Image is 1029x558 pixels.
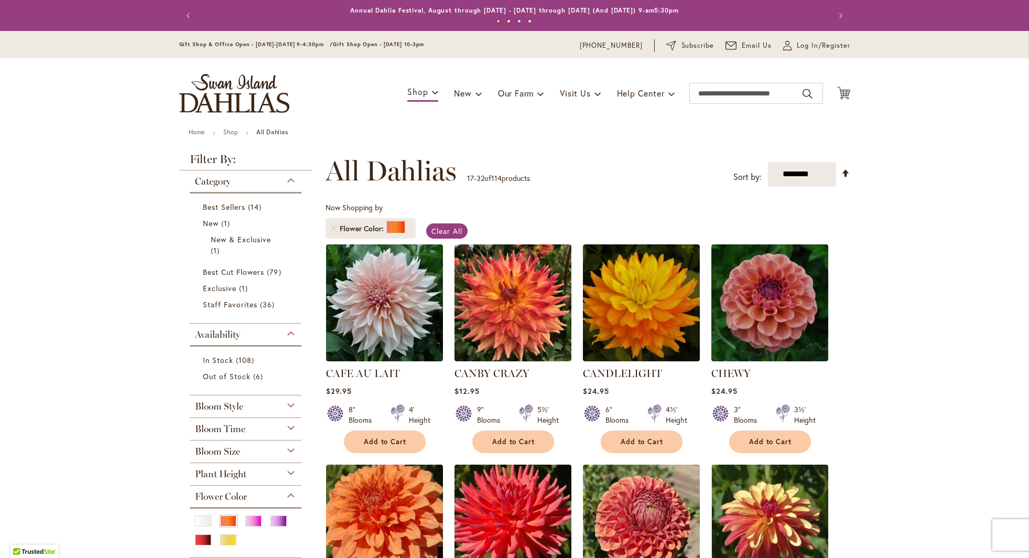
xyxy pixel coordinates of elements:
span: Our Farm [498,88,534,99]
span: Clear All [431,226,462,236]
a: In Stock 108 [203,355,291,366]
div: 3½' Height [794,404,816,425]
a: CANDLELIGHT [583,353,700,363]
span: Visit Us [560,88,590,99]
span: 17 [467,173,474,183]
button: 3 of 4 [517,19,521,23]
button: 1 of 4 [496,19,500,23]
strong: All Dahlias [256,128,288,136]
span: Exclusive [203,283,236,293]
span: Shop [407,86,428,97]
span: Add to Cart [364,437,407,446]
span: Best Sellers [203,202,246,212]
a: Shop [223,128,238,136]
span: Bloom Time [195,423,245,435]
a: Staff Favorites [203,299,291,310]
span: Help Center [617,88,665,99]
a: Clear All [426,223,468,239]
img: CANDLELIGHT [583,244,700,361]
a: Log In/Register [783,40,850,51]
button: 2 of 4 [507,19,511,23]
span: Email Us [742,40,772,51]
span: 1 [211,245,222,256]
button: Add to Cart [729,431,811,453]
label: Sort by: [733,167,762,187]
button: Add to Cart [601,431,683,453]
span: Category [195,176,231,187]
span: Gift Shop Open - [DATE] 10-3pm [333,41,424,48]
strong: Filter By: [179,154,312,170]
p: - of products [467,170,530,187]
a: store logo [179,74,289,113]
div: 4½' Height [666,404,687,425]
a: CANBY CRAZY [454,367,529,380]
span: Out of Stock [203,371,251,381]
a: CANDLELIGHT [583,367,662,380]
div: 8" Blooms [349,404,378,425]
div: 9" Blooms [477,404,506,425]
span: 1 [239,283,251,294]
button: Next [829,5,850,26]
button: 4 of 4 [528,19,532,23]
span: In Stock [203,355,233,365]
span: New [203,218,219,228]
span: 1 [221,218,233,229]
span: New & Exclusive [211,234,272,244]
a: [PHONE_NUMBER] [580,40,643,51]
a: New &amp; Exclusive [211,234,284,256]
span: 79 [267,266,284,277]
span: Add to Cart [492,437,535,446]
span: 14 [248,201,264,212]
span: Log In/Register [797,40,850,51]
img: Canby Crazy [454,244,571,361]
a: Email Us [725,40,772,51]
span: $24.95 [711,386,738,396]
button: Add to Cart [472,431,554,453]
div: 4' Height [409,404,430,425]
span: 108 [236,355,257,366]
span: New [454,88,471,99]
span: Subscribe [681,40,714,51]
span: Plant Height [195,468,246,480]
span: Staff Favorites [203,299,258,309]
span: Bloom Size [195,446,240,457]
span: Flower Color [340,223,386,234]
span: 6 [253,371,266,382]
a: Home [189,128,205,136]
span: Flower Color [195,491,247,502]
a: CAFE AU LAIT [326,367,400,380]
span: $24.95 [583,386,609,396]
span: $29.95 [326,386,352,396]
a: Out of Stock 6 [203,371,291,382]
span: Add to Cart [749,437,792,446]
a: Exclusive [203,283,291,294]
a: Canby Crazy [454,353,571,363]
div: 5½' Height [537,404,559,425]
div: 3" Blooms [734,404,763,425]
img: Café Au Lait [326,244,443,361]
span: Best Cut Flowers [203,267,265,277]
span: 114 [491,173,502,183]
span: 32 [476,173,484,183]
a: New [203,218,291,229]
img: CHEWY [711,244,828,361]
a: CHEWY [711,353,828,363]
button: Add to Cart [344,431,426,453]
a: Subscribe [666,40,714,51]
span: $12.95 [454,386,480,396]
a: Annual Dahlia Festival, August through [DATE] - [DATE] through [DATE] (And [DATE]) 9-am5:30pm [350,6,679,14]
button: Previous [179,5,200,26]
span: Bloom Style [195,401,243,412]
a: Best Sellers [203,201,291,212]
span: Add to Cart [621,437,664,446]
span: All Dahlias [326,155,457,187]
span: Availability [195,329,240,340]
a: Café Au Lait [326,353,443,363]
span: Now Shopping by [326,202,383,212]
a: Best Cut Flowers [203,266,291,277]
div: 6" Blooms [605,404,635,425]
span: 36 [260,299,277,310]
span: Gift Shop & Office Open - [DATE]-[DATE] 9-4:30pm / [179,41,333,48]
a: Remove Flower Color Orange/Peach [331,226,337,232]
a: CHEWY [711,367,751,380]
